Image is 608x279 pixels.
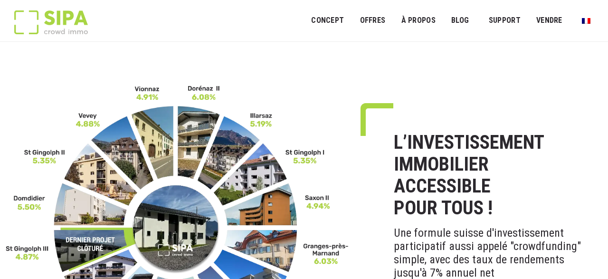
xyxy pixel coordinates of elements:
[582,18,590,24] img: Français
[530,10,569,31] a: VENDRE
[483,10,527,31] a: SUPPORT
[576,11,597,29] a: Passer à
[394,132,581,219] h1: L’INVESTISSEMENT IMMOBILIER ACCESSIBLE POUR TOUS !
[311,9,594,32] nav: Menu principal
[395,10,442,31] a: À PROPOS
[305,10,350,31] a: Concept
[353,10,391,31] a: OFFRES
[445,10,475,31] a: Blog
